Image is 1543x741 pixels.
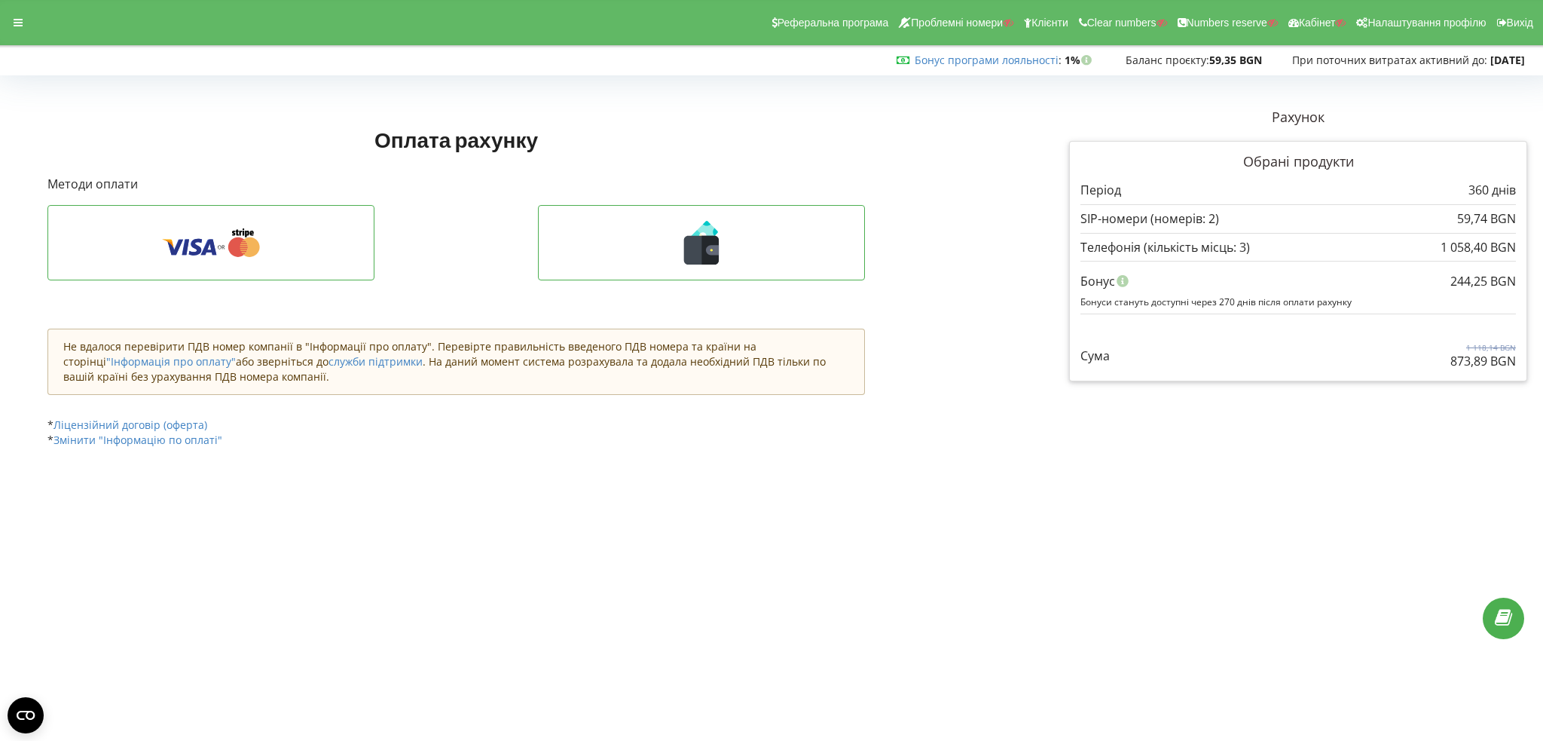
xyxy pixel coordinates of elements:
strong: 1% [1065,53,1095,67]
span: Реферальна програма [778,17,889,29]
span: Вихід [1507,17,1533,29]
p: Період [1080,182,1121,199]
a: "Інформація про оплату" [106,354,236,369]
a: Змінити "Інформацію по оплаті" [53,433,222,447]
p: Телефонія (кількість місць: 3) [1080,239,1250,256]
span: Clear numbers [1087,17,1156,29]
span: При поточних витратах активний до: [1292,53,1487,67]
strong: 59,35 BGN [1209,53,1262,67]
p: SIP-номери (номерів: 2) [1080,210,1219,228]
div: Не вдалося перевірити ПДВ номер компанії в "Інформації про оплату". Перевірте правильність введен... [47,329,864,395]
span: Проблемні номери [911,17,1003,29]
a: Ліцензійний договір (оферта) [53,418,207,432]
span: : [915,53,1062,67]
strong: [DATE] [1490,53,1525,67]
p: 1 118,14 BGN [1450,342,1516,353]
span: Налаштування профілю [1367,17,1486,29]
a: Бонус програми лояльності [915,53,1059,67]
div: 244,25 BGN [1450,267,1516,295]
p: 360 днів [1468,182,1516,199]
p: Бонуси стануть доступні через 270 днів після оплати рахунку [1080,295,1516,308]
p: 59,74 BGN [1457,210,1516,228]
p: 1 058,40 BGN [1441,239,1516,256]
p: Сума [1080,348,1110,365]
a: служби підтримки [328,354,423,369]
p: 873,89 BGN [1450,353,1516,370]
span: Кабінет [1299,17,1336,29]
span: Клієнти [1031,17,1068,29]
p: Рахунок [1069,108,1527,127]
h1: Оплата рахунку [47,126,864,153]
span: Баланс проєкту: [1126,53,1209,67]
div: Бонус [1080,267,1516,295]
span: Numbers reserve [1187,17,1267,29]
button: Open CMP widget [8,697,44,733]
p: Обрані продукти [1080,152,1516,172]
p: Методи оплати [47,176,864,193]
